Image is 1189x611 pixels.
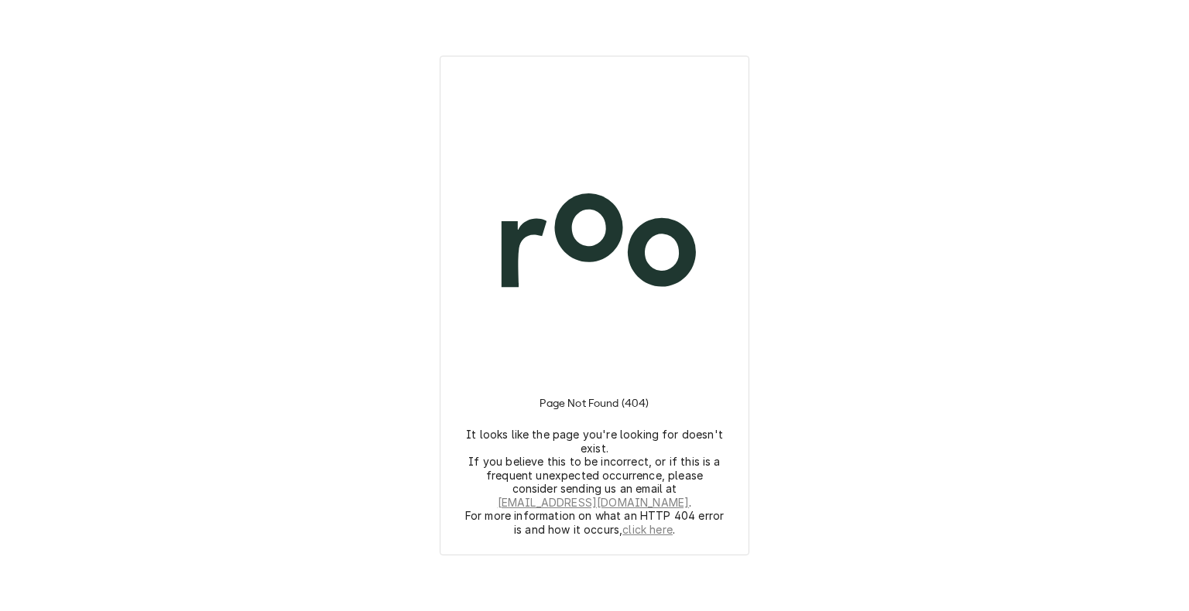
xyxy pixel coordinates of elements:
[459,75,730,536] div: Logo and Instructions Container
[498,496,689,510] a: [EMAIL_ADDRESS][DOMAIN_NAME]
[464,509,725,536] p: For more information on what an HTTP 404 error is and how it occurs, .
[622,523,673,537] a: click here
[459,108,730,378] img: Logo
[464,428,725,455] p: It looks like the page you're looking for doesn't exist.
[464,455,725,509] p: If you believe this to be incorrect, or if this is a frequent unexpected occurrence, please consi...
[540,378,649,428] h3: Page Not Found (404)
[459,378,730,536] div: Instructions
